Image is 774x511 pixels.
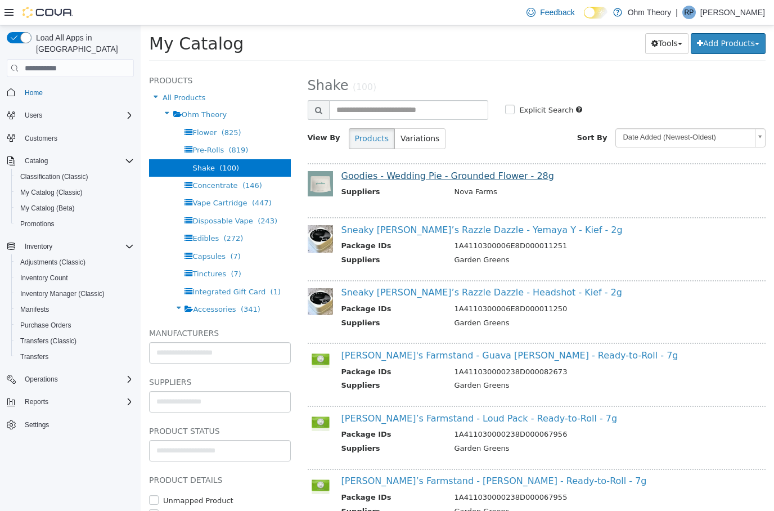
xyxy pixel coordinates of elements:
[201,199,482,210] a: Sneaky [PERSON_NAME]’s Razzle Dazzle - Yemaya Y - Kief - 2g
[305,404,619,418] td: 1A411030000238D000067956
[475,104,610,121] span: Date Added (Newest-Oldest)
[2,371,138,387] button: Operations
[16,217,134,231] span: Promotions
[16,271,134,285] span: Inventory Count
[16,319,134,332] span: Purchase Orders
[16,201,134,215] span: My Catalog (Beta)
[20,373,62,386] button: Operations
[88,120,107,129] span: (819)
[16,303,134,316] span: Manifests
[52,120,83,129] span: Pre-Rolls
[376,79,433,91] label: Explicit Search
[436,108,467,116] span: Sort By
[11,270,138,286] button: Inventory Count
[682,6,696,19] div: Romeo Patel
[167,200,192,227] img: 150
[305,481,619,495] td: Garden Greens
[16,303,53,316] a: Manifests
[201,161,305,175] th: Suppliers
[16,170,93,183] a: Classification (Classic)
[11,169,138,185] button: Classification (Classic)
[305,161,619,175] td: Nova Farms
[305,292,619,306] td: Garden Greens
[2,239,138,254] button: Inventory
[201,229,305,243] th: Suppliers
[16,334,134,348] span: Transfers (Classic)
[16,350,134,364] span: Transfers
[212,57,236,67] small: (100)
[20,109,134,122] span: Users
[16,287,134,301] span: Inventory Manager (Classic)
[16,319,76,332] a: Purchase Orders
[16,186,134,199] span: My Catalog (Classic)
[22,68,65,77] span: All Products
[201,355,305,369] th: Suppliers
[90,244,100,253] span: (7)
[20,418,53,432] a: Settings
[100,280,120,288] span: (341)
[117,191,137,200] span: (243)
[31,32,134,55] span: Load All Apps in [GEOGRAPHIC_DATA]
[201,262,482,272] a: Sneaky [PERSON_NAME]’s Razzle Dazzle - Headshot - Kief - 2g
[11,185,138,200] button: My Catalog (Classic)
[20,109,47,122] button: Users
[52,227,85,235] span: Capsules
[305,229,619,243] td: Garden Greens
[305,418,619,432] td: Garden Greens
[20,321,71,330] span: Purchase Orders
[20,484,102,495] label: Available by Dropship
[167,451,192,469] img: 150
[11,333,138,349] button: Transfers (Classic)
[11,349,138,365] button: Transfers
[475,103,625,122] a: Date Added (Newest-Oldest)
[254,103,305,124] button: Variations
[208,103,254,124] button: Products
[11,286,138,302] button: Inventory Manager (Classic)
[25,397,48,406] span: Reports
[16,170,134,183] span: Classification (Classic)
[20,395,134,409] span: Reports
[20,188,83,197] span: My Catalog (Classic)
[20,258,85,267] span: Adjustments (Classic)
[11,254,138,270] button: Adjustments (Classic)
[102,156,121,164] span: (146)
[20,172,88,181] span: Classification (Classic)
[25,242,52,251] span: Inventory
[52,156,97,164] span: Concentrate
[201,404,305,418] th: Package IDs
[41,85,86,93] span: Ohm Theory
[167,52,208,68] span: Shake
[522,1,579,24] a: Feedback
[11,302,138,317] button: Manifests
[20,131,134,145] span: Customers
[201,145,413,156] a: Goodies - Wedding Pie - Grounded Flower - 28g
[201,388,477,398] a: [PERSON_NAME]’s Farmstand - Loud Pack - Ready-to-Roll - 7g
[52,191,112,200] span: Disposable Vape
[20,204,75,213] span: My Catalog (Beta)
[20,154,134,168] span: Catalog
[505,8,548,29] button: Tools
[20,85,134,99] span: Home
[201,341,305,355] th: Package IDs
[305,341,619,355] td: 1A411030000238D000082673
[8,399,150,413] h5: Product Status
[52,173,106,182] span: Vape Cartridge
[89,227,100,235] span: (7)
[16,334,81,348] a: Transfers (Classic)
[8,448,150,461] h5: Product Details
[22,7,73,18] img: Cova
[52,262,125,271] span: Integrated Gift Card
[2,130,138,146] button: Customers
[20,154,52,168] button: Catalog
[25,88,43,97] span: Home
[20,132,62,145] a: Customers
[305,278,619,292] td: 1A4110300006E8D000011250
[16,350,53,364] a: Transfers
[16,255,134,269] span: Adjustments (Classic)
[305,355,619,369] td: Garden Greens
[81,103,101,111] span: (825)
[130,262,140,271] span: (1)
[8,8,103,28] span: My Catalog
[25,375,58,384] span: Operations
